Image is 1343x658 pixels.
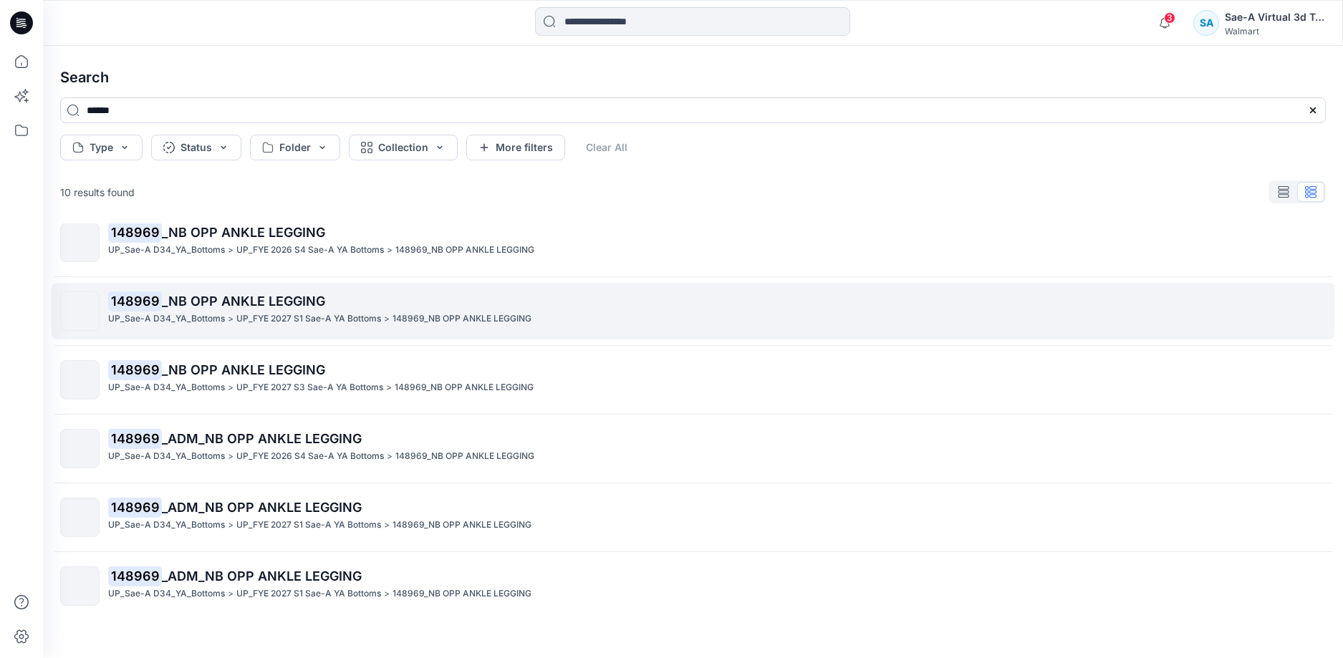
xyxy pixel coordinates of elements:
[108,243,225,258] p: UP_Sae-A D34_YA_Bottoms
[395,380,534,395] p: 148969_NB OPP ANKLE LEGGING
[52,489,1334,546] a: 148969_ADM_NB OPP ANKLE LEGGINGUP_Sae-A D34_YA_Bottoms>UP_FYE 2027 S1 Sae-A YA Bottoms>148969_NB ...
[236,518,381,533] p: UP_FYE 2027 S1 Sae-A YA Bottoms
[108,518,225,533] p: UP_Sae-A D34_YA_Bottoms
[108,380,225,395] p: UP_Sae-A D34_YA_Bottoms
[108,291,162,311] mark: 148969
[52,420,1334,477] a: 148969_ADM_NB OPP ANKLE LEGGINGUP_Sae-A D34_YA_Bottoms>UP_FYE 2026 S4 Sae-A YA Bottoms>148969_NB ...
[236,311,381,326] p: UP_FYE 2027 S1 Sae-A YA Bottoms
[384,311,390,326] p: >
[1164,12,1175,24] span: 3
[228,311,234,326] p: >
[466,135,565,160] button: More filters
[1225,9,1325,26] div: Sae-A Virtual 3d Team
[393,586,531,601] p: 148969_NB OPP ANKLE LEGGING
[236,243,384,258] p: UP_FYE 2026 S4 Sae-A YA Bottoms
[1225,26,1325,37] div: Walmart
[387,243,393,258] p: >
[395,449,534,464] p: 148969_NB OPP ANKLE LEGGING
[49,57,1337,97] h4: Search
[393,518,531,533] p: 148969_NB OPP ANKLE LEGGING
[228,518,234,533] p: >
[1193,10,1219,36] div: SA
[384,518,390,533] p: >
[236,449,384,464] p: UP_FYE 2026 S4 Sae-A YA Bottoms
[108,359,162,379] mark: 148969
[162,294,325,309] span: _NB OPP ANKLE LEGGING
[228,449,234,464] p: >
[52,352,1334,408] a: 148969_NB OPP ANKLE LEGGINGUP_Sae-A D34_YA_Bottoms>UP_FYE 2027 S3 Sae-A YA Bottoms>148969_NB OPP ...
[108,586,225,601] p: UP_Sae-A D34_YA_Bottoms
[228,586,234,601] p: >
[162,225,325,240] span: _NB OPP ANKLE LEGGING
[393,311,531,326] p: 148969_NB OPP ANKLE LEGGING
[349,135,458,160] button: Collection
[108,222,162,242] mark: 148969
[228,380,234,395] p: >
[162,569,362,584] span: _ADM_NB OPP ANKLE LEGGING
[52,214,1334,271] a: 148969_NB OPP ANKLE LEGGINGUP_Sae-A D34_YA_Bottoms>UP_FYE 2026 S4 Sae-A YA Bottoms>148969_NB OPP ...
[228,243,234,258] p: >
[162,362,325,377] span: _NB OPP ANKLE LEGGING
[108,449,225,464] p: UP_Sae-A D34_YA_Bottoms
[387,449,393,464] p: >
[386,380,392,395] p: >
[108,311,225,326] p: UP_Sae-A D34_YA_Bottoms
[236,380,383,395] p: UP_FYE 2027 S3 Sae-A YA Bottoms
[250,135,340,160] button: Folder
[395,243,534,258] p: 148969_NB OPP ANKLE LEGGING
[151,135,241,160] button: Status
[52,283,1334,339] a: 148969_NB OPP ANKLE LEGGINGUP_Sae-A D34_YA_Bottoms>UP_FYE 2027 S1 Sae-A YA Bottoms>148969_NB OPP ...
[52,558,1334,614] a: 148969_ADM_NB OPP ANKLE LEGGINGUP_Sae-A D34_YA_Bottoms>UP_FYE 2027 S1 Sae-A YA Bottoms>148969_NB ...
[162,431,362,446] span: _ADM_NB OPP ANKLE LEGGING
[108,428,162,448] mark: 148969
[162,500,362,515] span: _ADM_NB OPP ANKLE LEGGING
[384,586,390,601] p: >
[60,185,135,200] p: 10 results found
[108,566,162,586] mark: 148969
[108,497,162,517] mark: 148969
[60,135,143,160] button: Type
[236,586,381,601] p: UP_FYE 2027 S1 Sae-A YA Bottoms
